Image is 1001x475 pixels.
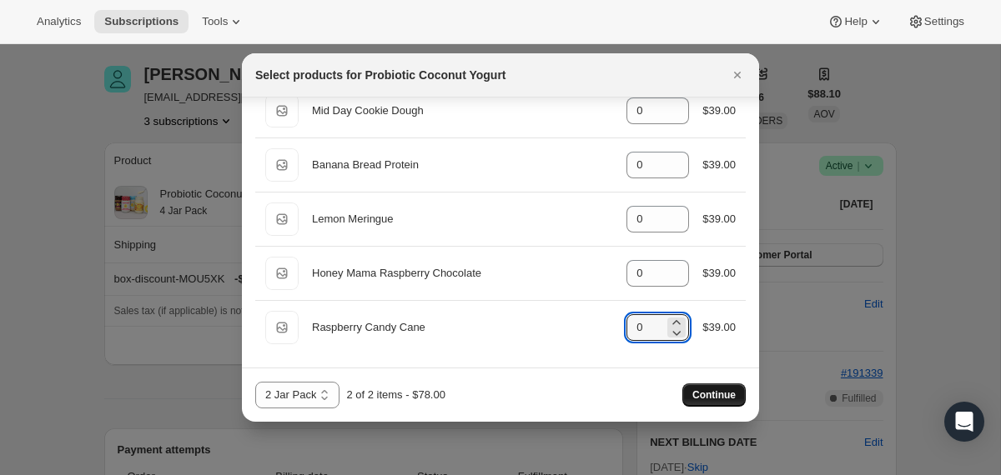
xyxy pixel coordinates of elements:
[312,157,613,173] div: Banana Bread Protein
[702,265,736,282] div: $39.00
[817,10,893,33] button: Help
[312,265,613,282] div: Honey Mama Raspberry Chocolate
[312,102,613,119] div: Mid Day Cookie Dough
[682,383,746,407] button: Continue
[192,10,254,33] button: Tools
[702,102,736,119] div: $39.00
[104,15,179,28] span: Subscriptions
[37,15,81,28] span: Analytics
[346,387,445,403] div: 2 of 2 items - $78.00
[692,388,736,402] span: Continue
[312,319,613,336] div: Raspberry Candy Cane
[844,15,867,28] span: Help
[898,10,974,33] button: Settings
[202,15,228,28] span: Tools
[702,319,736,336] div: $39.00
[726,63,749,87] button: Close
[255,67,506,83] h2: Select products for Probiotic Coconut Yogurt
[27,10,91,33] button: Analytics
[924,15,964,28] span: Settings
[702,157,736,173] div: $39.00
[702,211,736,227] div: $39.00
[94,10,189,33] button: Subscriptions
[944,402,984,442] div: Open Intercom Messenger
[312,211,613,227] div: Lemon Meringue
